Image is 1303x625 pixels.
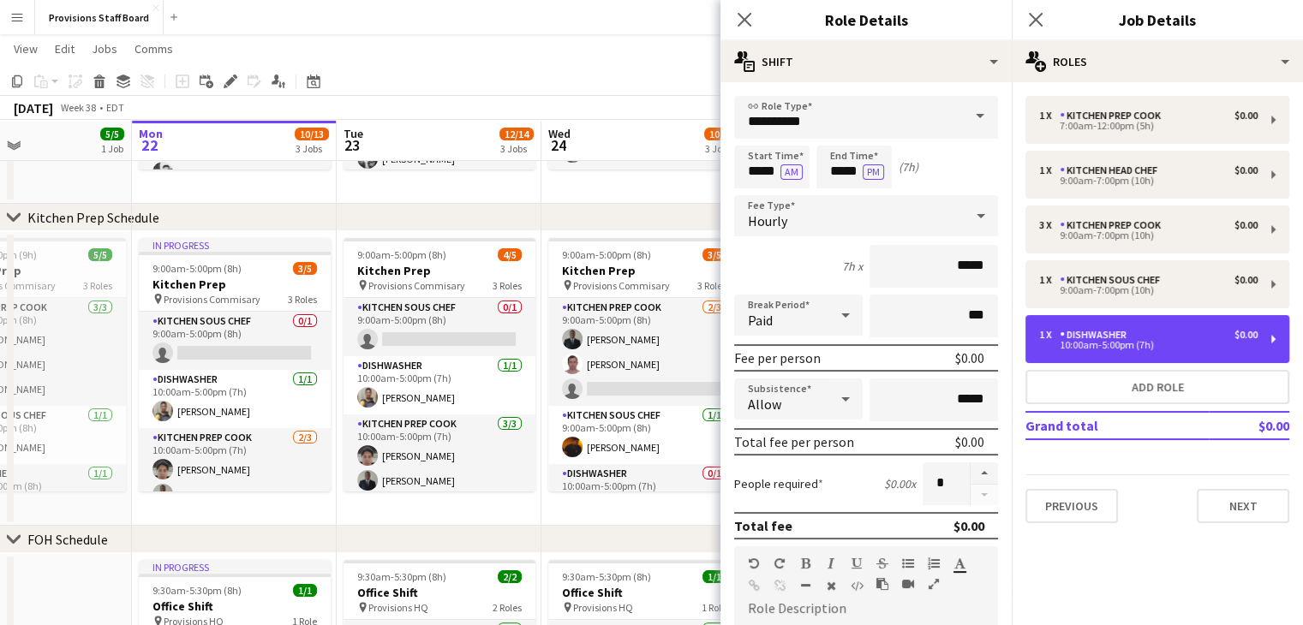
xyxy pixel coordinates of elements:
[128,38,180,60] a: Comms
[573,279,670,292] span: Provisions Commisary
[88,248,112,261] span: 5/5
[720,9,1012,31] h3: Role Details
[1012,41,1303,82] div: Roles
[139,238,331,252] div: In progress
[734,476,823,491] label: People required
[562,248,651,261] span: 9:00am-5:00pm (8h)
[704,128,738,140] span: 10/13
[851,579,863,592] button: HTML Code
[48,38,81,60] a: Edit
[748,212,787,229] span: Hourly
[1039,341,1258,349] div: 10:00am-5:00pm (7h)
[1060,110,1168,122] div: Kitchen Prep Cook
[106,101,124,114] div: EDT
[548,126,571,141] span: Wed
[1060,329,1133,341] div: Dishwasher
[548,263,740,278] h3: Kitchen Prep
[139,598,331,614] h3: Office Shift
[1039,231,1258,240] div: 9:00am-7:00pm (10h)
[1025,489,1118,523] button: Previous
[344,263,535,278] h3: Kitchen Prep
[344,414,535,522] app-card-role: Kitchen Prep Cook3/310:00am-5:00pm (7h)[PERSON_NAME][PERSON_NAME]
[493,601,522,614] span: 2 Roles
[842,259,863,274] div: 7h x
[1039,219,1060,231] div: 3 x
[164,293,260,306] span: Provisions Commisary
[1060,219,1168,231] div: Kitchen Prep Cook
[498,570,522,583] span: 2/2
[720,41,1012,82] div: Shift
[341,135,363,155] span: 23
[799,579,811,592] button: Horizontal Line
[863,164,884,180] button: PM
[702,570,726,583] span: 1/1
[1039,329,1060,341] div: 1 x
[368,279,465,292] span: Provisions Commisary
[1039,164,1060,176] div: 1 x
[953,517,984,534] div: $0.00
[573,601,633,614] span: Provisions HQ
[702,248,726,261] span: 3/5
[546,135,571,155] span: 24
[1209,412,1289,439] td: $0.00
[500,142,533,155] div: 3 Jobs
[774,557,786,570] button: Redo
[139,126,163,141] span: Mon
[1234,329,1258,341] div: $0.00
[1039,274,1060,286] div: 1 x
[953,557,965,570] button: Text Color
[1025,370,1289,404] button: Add role
[152,262,242,275] span: 9:00am-5:00pm (8h)
[295,128,329,140] span: 10/13
[899,159,918,175] div: (7h)
[799,557,811,570] button: Bold
[902,577,914,591] button: Insert video
[35,1,164,34] button: Provisions Staff Board
[876,557,888,570] button: Strikethrough
[562,570,651,583] span: 9:30am-5:30pm (8h)
[548,464,740,522] app-card-role: Dishwasher0/110:00am-5:00pm (7h)
[928,557,940,570] button: Ordered List
[1060,164,1164,176] div: Kitchen Head Chef
[139,238,331,491] app-job-card: In progress9:00am-5:00pm (8h)3/5Kitchen Prep Provisions Commisary3 RolesKitchen Sous Chef0/19:00a...
[748,557,760,570] button: Undo
[548,238,740,491] app-job-card: 9:00am-5:00pm (8h)3/5Kitchen Prep Provisions Commisary3 RolesKitchen Prep Cook2/39:00am-5:00pm (8...
[368,601,428,614] span: Provisions HQ
[1234,274,1258,286] div: $0.00
[139,428,331,536] app-card-role: Kitchen Prep Cook2/310:00am-5:00pm (7h)[PERSON_NAME][PERSON_NAME]
[134,41,173,57] span: Comms
[748,312,773,329] span: Paid
[344,585,535,600] h3: Office Shift
[955,433,984,450] div: $0.00
[1039,176,1258,185] div: 9:00am-7:00pm (10h)
[83,279,112,292] span: 3 Roles
[139,560,331,574] div: In progress
[928,577,940,591] button: Fullscreen
[27,209,159,226] div: Kitchen Prep Schedule
[293,584,317,597] span: 1/1
[357,248,446,261] span: 9:00am-5:00pm (8h)
[548,298,740,406] app-card-role: Kitchen Prep Cook2/39:00am-5:00pm (8h)[PERSON_NAME][PERSON_NAME]
[705,142,738,155] div: 3 Jobs
[288,293,317,306] span: 3 Roles
[702,601,726,614] span: 1 Role
[902,557,914,570] button: Unordered List
[780,164,803,180] button: AM
[92,41,117,57] span: Jobs
[498,248,522,261] span: 4/5
[139,277,331,292] h3: Kitchen Prep
[344,298,535,356] app-card-role: Kitchen Sous Chef0/19:00am-5:00pm (8h)
[1197,489,1289,523] button: Next
[14,99,53,116] div: [DATE]
[344,126,363,141] span: Tue
[851,557,863,570] button: Underline
[1039,286,1258,295] div: 9:00am-7:00pm (10h)
[100,128,124,140] span: 5/5
[293,262,317,275] span: 3/5
[101,142,123,155] div: 1 Job
[499,128,534,140] span: 12/14
[1234,110,1258,122] div: $0.00
[344,238,535,491] app-job-card: 9:00am-5:00pm (8h)4/5Kitchen Prep Provisions Commisary3 RolesKitchen Sous Chef0/19:00am-5:00pm (8...
[548,406,740,464] app-card-role: Kitchen Sous Chef1/19:00am-5:00pm (8h)[PERSON_NAME]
